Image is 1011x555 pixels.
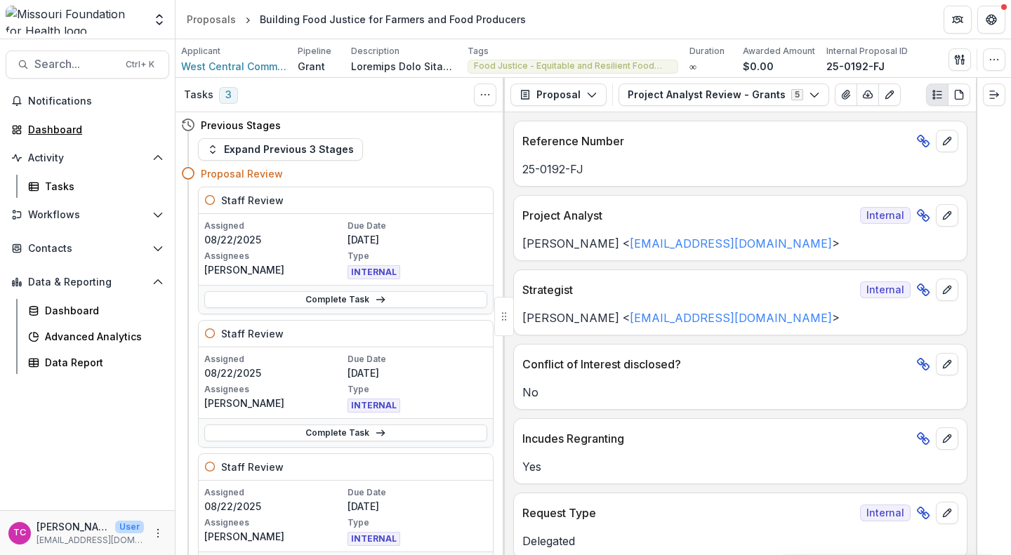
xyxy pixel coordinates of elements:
p: [PERSON_NAME] < > [522,235,958,252]
button: Search... [6,51,169,79]
a: Proposals [181,9,242,29]
a: Dashboard [22,299,169,322]
p: Due Date [348,220,488,232]
h5: Staff Review [221,460,284,474]
p: User [115,521,144,533]
p: Assignees [204,383,345,396]
button: edit [936,130,958,152]
div: Ctrl + K [123,57,157,72]
p: Assigned [204,486,345,499]
button: Open Contacts [6,237,169,260]
p: [DATE] [348,232,488,247]
p: [DATE] [348,366,488,380]
button: More [150,525,166,542]
p: [PERSON_NAME] [204,262,345,277]
button: View Attached Files [835,83,857,106]
h4: Proposal Review [201,166,283,181]
button: Plaintext view [926,83,949,106]
span: INTERNAL [348,532,400,546]
button: Edit as form [878,83,901,106]
span: Internal [860,207,911,224]
p: Awarded Amount [743,45,815,58]
p: Assigned [204,220,345,232]
p: Type [348,250,488,262]
div: Dashboard [28,122,158,137]
a: Dashboard [6,118,169,141]
p: Grant [298,59,325,74]
p: Incudes Regranting [522,430,911,447]
a: [EMAIL_ADDRESS][DOMAIN_NAME] [630,236,832,250]
button: edit [936,353,958,375]
p: Description [351,45,399,58]
button: Toggle View Cancelled Tasks [474,83,496,106]
p: [PERSON_NAME] [37,519,110,534]
p: 25-0192-FJ [522,161,958,178]
nav: breadcrumb [181,9,531,29]
p: Assignees [204,250,345,262]
button: edit [936,204,958,227]
button: Project Analyst Review - Grants5 [619,83,829,106]
p: Internal Proposal ID [826,45,908,58]
button: Open Activity [6,147,169,169]
p: [PERSON_NAME] [204,529,345,544]
span: Internal [860,281,911,298]
p: Assigned [204,353,345,366]
p: Conflict of Interest disclosed? [522,356,911,373]
p: 08/22/2025 [204,366,345,380]
div: Proposals [187,12,236,27]
span: Search... [34,58,117,71]
p: No [522,384,958,401]
h4: Previous Stages [201,118,281,133]
button: Expand right [983,83,1005,106]
span: Workflows [28,209,147,221]
button: Expand Previous 3 Stages [198,138,363,161]
p: Duration [689,45,725,58]
p: 25-0192-FJ [826,59,885,74]
button: Notifications [6,90,169,112]
p: Pipeline [298,45,331,58]
p: $0.00 [743,59,774,74]
p: 08/22/2025 [204,232,345,247]
div: Dashboard [45,303,158,318]
p: Assignees [204,516,345,529]
p: Due Date [348,486,488,499]
h5: Staff Review [221,193,284,208]
p: [DATE] [348,499,488,514]
h5: Staff Review [221,326,284,341]
button: PDF view [948,83,970,106]
p: 08/22/2025 [204,499,345,514]
span: Notifications [28,95,164,107]
div: Advanced Analytics [45,329,158,344]
span: Data & Reporting [28,276,147,288]
a: Complete Task [204,291,487,308]
img: Missouri Foundation for Health logo [6,6,144,34]
a: [EMAIL_ADDRESS][DOMAIN_NAME] [630,311,832,325]
button: Get Help [977,6,1005,34]
h3: Tasks [184,89,213,101]
button: edit [936,427,958,450]
button: Open entity switcher [150,6,169,34]
p: [PERSON_NAME] < > [522,309,958,326]
p: [EMAIL_ADDRESS][DOMAIN_NAME] [37,534,144,547]
span: Contacts [28,243,147,255]
a: Tasks [22,175,169,198]
p: [PERSON_NAME] [204,396,345,410]
p: Due Date [348,353,488,366]
p: Yes [522,458,958,475]
button: Open Data & Reporting [6,271,169,293]
span: INTERNAL [348,399,400,413]
button: Partners [944,6,972,34]
a: West Central Community Development Corporation [181,59,286,74]
a: Complete Task [204,424,487,441]
p: Request Type [522,504,854,521]
span: INTERNAL [348,265,400,279]
p: Reference Number [522,133,911,149]
p: Loremips Dolo Sitamet con Adipisc eli Sedd Eiusmodte in u laboreetd magnaaliqu eni ad Min Veniam ... [351,59,456,74]
p: Strategist [522,281,854,298]
p: Project Analyst [522,207,854,224]
p: ∞ [689,59,696,74]
button: edit [936,279,958,301]
span: 3 [219,87,238,104]
div: Data Report [45,355,158,370]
